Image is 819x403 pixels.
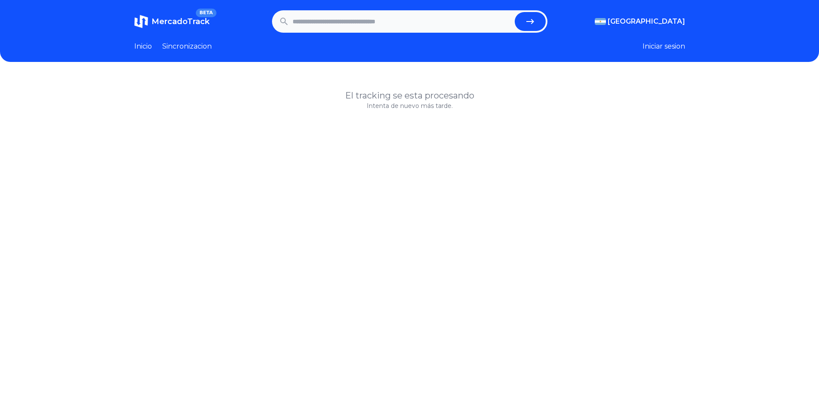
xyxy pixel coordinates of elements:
[595,18,606,25] img: Argentina
[134,15,148,28] img: MercadoTrack
[608,16,685,27] span: [GEOGRAPHIC_DATA]
[151,17,210,26] span: MercadoTrack
[595,16,685,27] button: [GEOGRAPHIC_DATA]
[134,41,152,52] a: Inicio
[643,41,685,52] button: Iniciar sesion
[134,102,685,110] p: Intenta de nuevo más tarde.
[134,15,210,28] a: MercadoTrackBETA
[196,9,216,17] span: BETA
[134,89,685,102] h1: El tracking se esta procesando
[162,41,212,52] a: Sincronizacion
